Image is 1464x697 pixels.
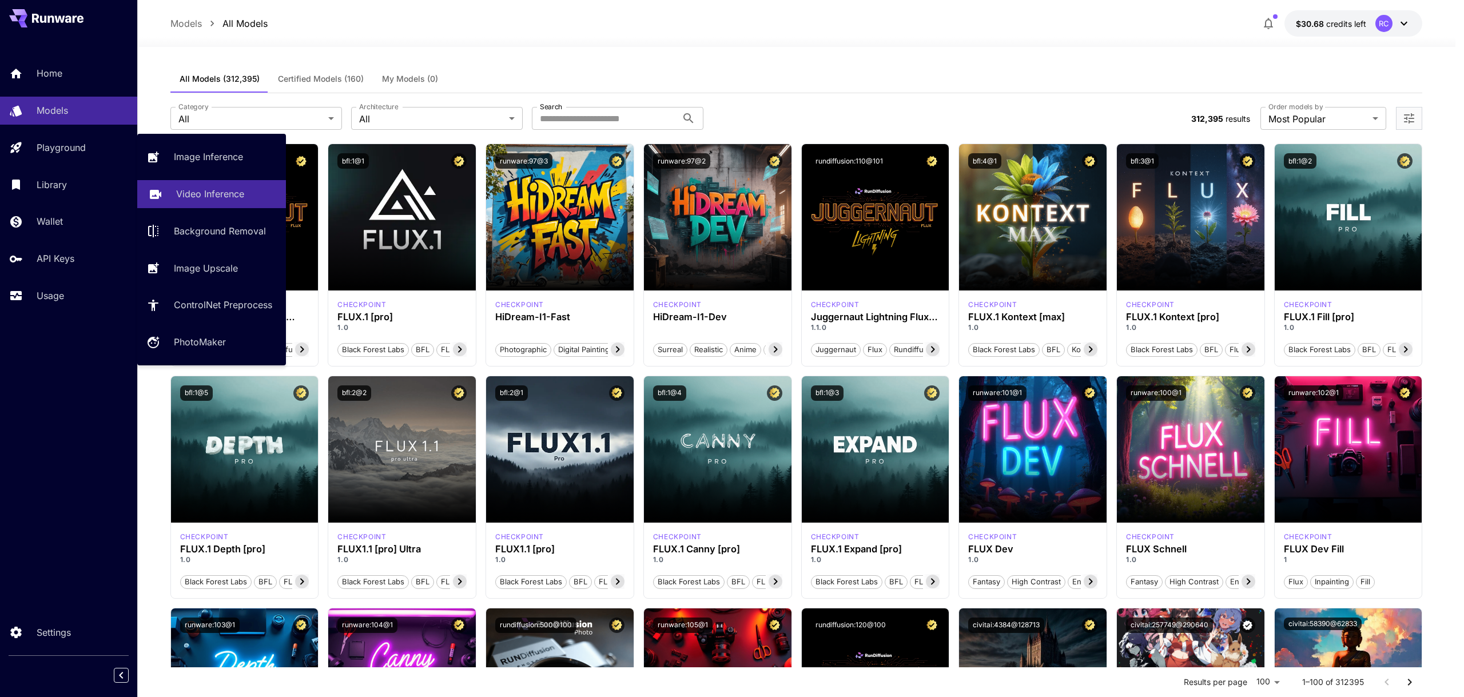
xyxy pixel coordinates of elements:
[495,618,576,633] button: rundiffusion:500@100
[1082,385,1097,401] button: Certified Model – Vetted for best performance and includes a commercial license.
[174,298,272,312] p: ControlNet Preprocess
[178,112,324,126] span: All
[337,300,386,310] div: fluxpro
[609,385,624,401] button: Certified Model – Vetted for best performance and includes a commercial license.
[540,102,562,111] label: Search
[890,344,942,356] span: rundiffusion
[811,312,940,322] div: Juggernaut Lightning Flux by RunDiffusion
[570,576,591,588] span: BFL
[170,17,202,30] p: Models
[654,344,687,356] span: Surreal
[811,544,940,555] h3: FLUX.1 Expand [pro]
[1284,544,1413,555] h3: FLUX Dev Fill
[924,153,940,169] button: Certified Model – Vetted for best performance and includes a commercial license.
[653,312,782,322] div: HiDream-I1-Dev
[653,532,702,542] p: checkpoint
[254,576,276,588] span: BFL
[1068,344,1103,356] span: Kontext
[968,532,1017,542] p: checkpoint
[337,322,467,333] p: 1.0
[1284,312,1413,322] div: FLUX.1 Fill [pro]
[811,300,860,310] p: checkpoint
[37,289,64,302] p: Usage
[1126,544,1255,555] div: FLUX Schnell
[1284,555,1413,565] p: 1
[180,74,260,84] span: All Models (312,395)
[1226,114,1250,124] span: results
[122,665,137,686] div: Collapse sidebar
[280,576,355,588] span: FLUX.1 Depth [pro]
[1284,300,1332,310] div: fluxpro
[554,344,614,356] span: Digital Painting
[968,300,1017,310] div: FLUX.1 Kontext [max]
[338,576,408,588] span: Black Forest Labs
[1284,532,1332,542] div: FLUX.1 D
[969,344,1039,356] span: Black Forest Labs
[1284,322,1413,333] p: 1.0
[864,344,886,356] span: flux
[811,532,860,542] p: checkpoint
[811,322,940,333] p: 1.1.0
[653,532,702,542] div: fluxpro
[1082,153,1097,169] button: Certified Model – Vetted for best performance and includes a commercial license.
[811,153,888,169] button: rundiffusion:110@101
[968,153,1001,169] button: bfl:4@1
[359,102,398,111] label: Architecture
[1284,153,1316,169] button: bfl:1@2
[1252,674,1284,690] div: 100
[753,576,830,588] span: FLUX.1 Canny [pro]
[174,335,226,349] p: PhotoMaker
[811,576,882,588] span: Black Forest Labs
[1165,576,1223,588] span: High Contrast
[495,532,544,542] div: fluxpro
[337,618,397,633] button: runware:104@1
[1126,153,1159,169] button: bfl:3@1
[1008,576,1065,588] span: High Contrast
[137,143,286,171] a: Image Inference
[437,344,489,356] span: FLUX.1 [pro]
[495,300,544,310] div: HiDream Fast
[337,532,386,542] p: checkpoint
[1240,385,1255,401] button: Certified Model – Vetted for best performance and includes a commercial license.
[968,618,1044,633] button: civitai:4384@128713
[767,385,782,401] button: Certified Model – Vetted for best performance and includes a commercial license.
[968,532,1017,542] div: FLUX.1 D
[1126,322,1255,333] p: 1.0
[293,385,309,401] button: Certified Model – Vetted for best performance and includes a commercial license.
[653,544,782,555] div: FLUX.1 Canny [pro]
[337,385,371,401] button: bfl:2@2
[293,618,309,633] button: Certified Model – Vetted for best performance and includes a commercial license.
[137,291,286,319] a: ControlNet Preprocess
[412,344,433,356] span: BFL
[180,385,213,401] button: bfl:1@5
[222,17,268,30] p: All Models
[1191,114,1223,124] span: 312,395
[496,344,551,356] span: Photographic
[654,576,724,588] span: Black Forest Labs
[1226,576,1279,588] span: Environment
[495,312,624,322] h3: HiDream-I1-Fast
[137,328,286,356] a: PhotoMaker
[495,544,624,555] h3: FLUX1.1 [pro]
[180,532,229,542] p: checkpoint
[1284,532,1332,542] p: checkpoint
[968,312,1097,322] div: FLUX.1 Kontext [max]
[337,544,467,555] h3: FLUX1.1 [pro] Ultra
[1184,676,1247,688] p: Results per page
[1284,344,1355,356] span: Black Forest Labs
[1311,576,1353,588] span: Inpainting
[653,153,710,169] button: runware:97@2
[495,153,552,169] button: runware:97@3
[1398,671,1421,694] button: Go to next page
[924,618,940,633] button: Certified Model – Vetted for best performance and includes a commercial license.
[359,112,504,126] span: All
[1284,576,1307,588] span: Flux
[412,576,433,588] span: BFL
[382,74,438,84] span: My Models (0)
[1126,385,1186,401] button: runware:100@1
[1043,344,1064,356] span: BFL
[437,576,511,588] span: FLUX1.1 [pro] Ultra
[968,544,1097,555] div: FLUX Dev
[1268,112,1368,126] span: Most Popular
